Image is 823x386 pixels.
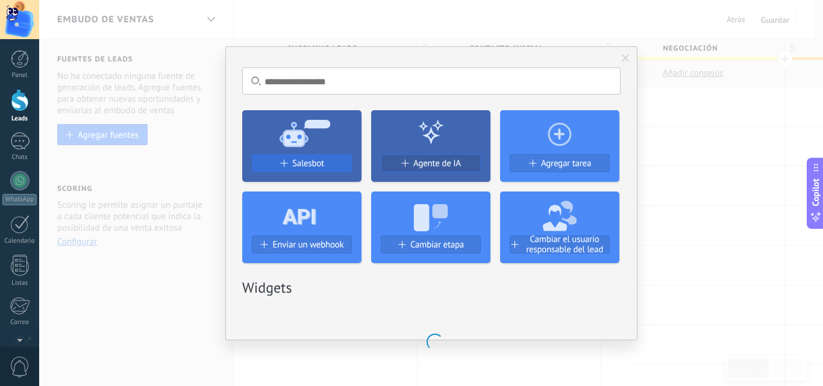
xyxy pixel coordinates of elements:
[810,178,822,206] span: Copilot
[292,158,324,169] span: Salesbot
[510,235,610,254] button: Cambiar el usuario responsable del lead
[2,237,37,245] div: Calendario
[520,234,609,255] span: Cambiar el usuario responsable del lead
[2,115,37,123] div: Leads
[2,154,37,161] div: Chats
[381,235,481,254] button: Cambiar etapa
[272,240,343,250] span: Enviar un webhook
[413,158,461,169] span: Agente de IA
[252,154,352,172] button: Salesbot
[2,279,37,287] div: Listas
[410,240,464,250] span: Cambiar etapa
[381,154,481,172] button: Agente de IA
[510,154,610,172] button: Agregar tarea
[242,278,621,297] h2: Widgets
[2,72,37,79] div: Panel
[541,158,591,169] span: Agregar tarea
[2,319,37,326] div: Correo
[2,194,37,205] div: WhatsApp
[252,235,352,254] button: Enviar un webhook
